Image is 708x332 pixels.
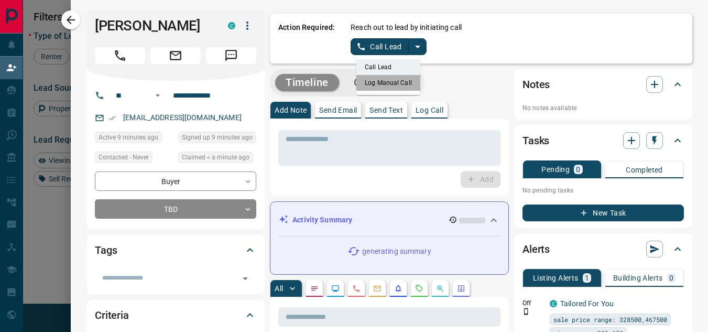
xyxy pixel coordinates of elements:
button: New Task [522,205,684,221]
button: Timeline [275,74,339,91]
span: Claimed < a minute ago [182,152,249,163]
button: Campaigns [343,74,419,91]
div: Criteria [95,303,256,328]
h2: Tags [95,242,117,259]
h1: [PERSON_NAME] [95,17,212,34]
h2: Criteria [95,307,129,324]
div: condos.ca [550,300,557,307]
svg: Notes [310,284,319,293]
div: Tags [95,238,256,263]
span: Email [150,47,201,64]
svg: Agent Actions [457,284,465,293]
div: Mon Aug 18 2025 [178,152,256,166]
span: Contacted - Never [99,152,149,163]
div: Notes [522,72,684,97]
p: Reach out to lead by initiating call [351,22,462,33]
div: Alerts [522,237,684,262]
svg: Opportunities [436,284,444,293]
span: Call [95,47,145,64]
div: Tasks [522,128,684,153]
p: Off [522,298,543,308]
li: Call Lead [356,59,420,75]
h2: Notes [522,76,550,93]
span: Message [206,47,256,64]
p: Add Note [275,106,307,114]
svg: Calls [352,284,361,293]
svg: Listing Alerts [394,284,402,293]
h2: Tasks [522,132,549,149]
a: Tailored For You [560,299,614,308]
svg: Email Verified [108,114,116,122]
p: Activity Summary [292,215,352,226]
p: Send Email [319,106,357,114]
p: 0 [669,274,673,282]
div: split button [351,38,427,55]
p: Pending [541,166,570,173]
p: 1 [585,274,589,282]
p: 0 [576,166,580,173]
button: Call Lead [351,38,409,55]
p: Log Call [416,106,443,114]
p: Action Required: [278,22,335,55]
svg: Requests [415,284,423,293]
div: Activity Summary [279,210,500,230]
p: Completed [626,166,663,174]
div: Mon Aug 18 2025 [95,132,173,146]
p: Listing Alerts [533,274,579,282]
p: generating summary [362,246,431,257]
svg: Emails [373,284,382,293]
h2: Alerts [522,241,550,258]
a: [EMAIL_ADDRESS][DOMAIN_NAME] [123,113,242,122]
button: Open [238,271,253,286]
div: Mon Aug 18 2025 [178,132,256,146]
p: No pending tasks [522,183,684,198]
p: Send Text [369,106,403,114]
span: sale price range: 328500,467500 [553,314,667,325]
div: TBD [95,199,256,219]
span: Active 9 minutes ago [99,132,158,143]
div: Buyer [95,172,256,191]
button: Open [151,89,164,102]
p: All [275,285,283,292]
svg: Lead Browsing Activity [331,284,340,293]
li: Log Manual Call [356,75,420,91]
span: Signed up 9 minutes ago [182,132,253,143]
p: No notes available [522,103,684,113]
svg: Push Notification Only [522,308,530,315]
p: Building Alerts [613,274,663,282]
div: condos.ca [228,22,235,29]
